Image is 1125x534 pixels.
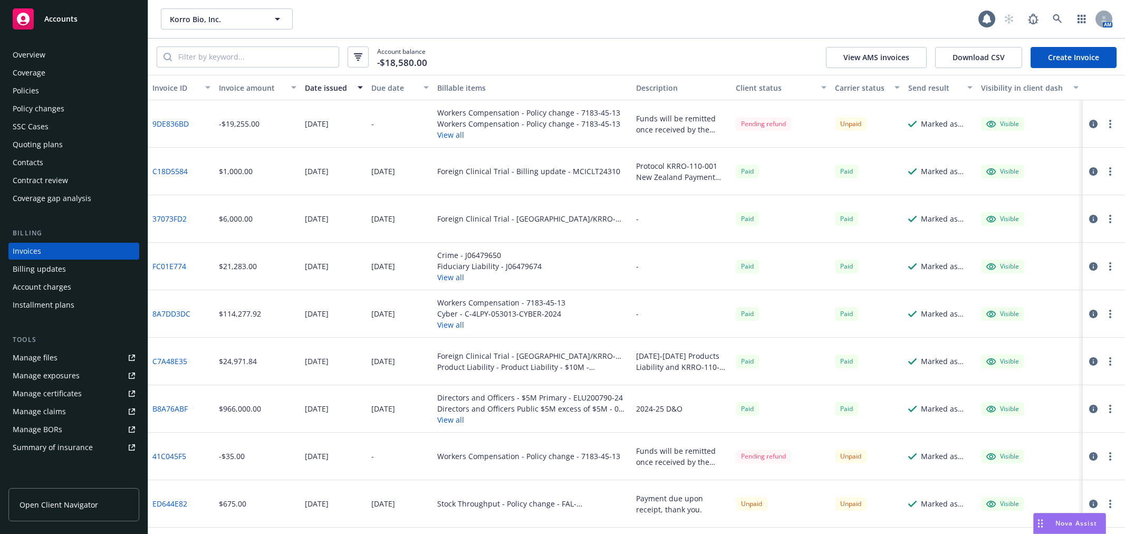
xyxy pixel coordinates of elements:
div: [DATE] [371,213,395,224]
span: Paid [736,355,759,368]
a: C7A48E35 [152,356,187,367]
span: Paid [835,260,858,273]
div: [DATE] [305,451,329,462]
div: Client status [736,82,815,93]
div: Visible [986,499,1019,509]
div: Installment plans [13,297,74,313]
div: [DATE] [371,403,395,414]
button: Billable items [433,75,632,100]
span: Open Client Navigator [20,499,98,510]
div: [DATE] [305,213,329,224]
a: Manage claims [8,403,139,420]
div: Drag to move [1034,513,1047,533]
button: Date issued [301,75,367,100]
div: Visible [986,119,1019,129]
div: Visible [986,262,1019,271]
a: ED644E82 [152,498,187,509]
span: Nova Assist [1055,519,1097,528]
div: Paid [835,307,858,320]
div: -$19,255.00 [219,118,259,129]
div: Stock Throughput - Policy change - FAL-V14T3W24PNGF [437,498,628,509]
div: Foreign Clinical Trial - [GEOGRAPHIC_DATA]/KRRO-110-001 - MCICLT24165 [437,350,628,361]
div: -$35.00 [219,451,245,462]
div: [DATE] [305,403,329,414]
button: Download CSV [935,47,1022,68]
div: [DATE] [371,166,395,177]
div: $114,277.92 [219,308,261,319]
div: Coverage [13,64,45,81]
div: 2024-25 D&O [636,403,682,414]
div: Overview [13,46,45,63]
button: Send result [904,75,977,100]
a: Coverage [8,64,139,81]
a: Search [1047,8,1068,30]
div: Paid [736,402,759,415]
div: Payment due upon receipt, thank you. [636,493,727,515]
div: - [636,213,639,224]
div: Workers Compensation - 7183-45-13 [437,297,565,308]
div: Manage files [13,349,57,366]
div: $24,971.84 [219,356,257,367]
div: Visible [986,214,1019,224]
div: Marked as sent [921,451,973,462]
div: Unpaid [835,450,867,463]
div: - [636,308,639,319]
div: Marked as sent [921,118,973,129]
div: Visible [986,309,1019,319]
div: Coverage gap analysis [13,190,91,207]
a: Contract review [8,172,139,189]
div: Pending refund [736,450,791,463]
div: Send result [908,82,961,93]
div: Paid [835,212,858,225]
div: [DATE] [305,118,329,129]
div: [DATE] [371,308,395,319]
a: Billing updates [8,261,139,278]
div: Paid [835,402,858,415]
div: Visible [986,452,1019,461]
a: Switch app [1071,8,1092,30]
div: [DATE] [371,356,395,367]
button: Invoice amount [215,75,301,100]
a: Policy changes [8,100,139,117]
a: 9DE836BD [152,118,189,129]
div: Description [636,82,727,93]
span: Paid [835,355,858,368]
button: Client status [732,75,831,100]
a: B8A76ABF [152,403,188,414]
div: - [371,451,374,462]
div: Manage claims [13,403,66,420]
div: Marked as sent [921,498,973,509]
div: [DATE] [305,498,329,509]
button: View AMS invoices [826,47,927,68]
div: Pending refund [736,117,791,130]
a: Report a Bug [1023,8,1044,30]
div: Funds will be remitted once received by the carrier, thank you. [636,445,727,468]
div: [DATE] [305,166,329,177]
div: Invoice ID [152,82,199,93]
div: Paid [736,212,759,225]
div: Funds will be remitted once received by the carrier, thank you. [636,113,727,135]
div: Paid [736,307,759,320]
div: Visibility in client dash [981,82,1067,93]
div: $966,000.00 [219,403,261,414]
div: $1,000.00 [219,166,253,177]
a: 41C045F5 [152,451,186,462]
a: Accounts [8,4,139,34]
div: Manage exposures [13,367,80,384]
button: View all [437,319,565,330]
button: Carrier status [831,75,903,100]
span: Paid [835,165,858,178]
a: Summary of insurance [8,439,139,456]
a: Account charges [8,279,139,295]
div: Contract review [13,172,68,189]
div: $675.00 [219,498,246,509]
div: Billing [8,228,139,239]
span: Manage exposures [8,367,139,384]
div: Unpaid [736,497,767,510]
div: Paid [736,260,759,273]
